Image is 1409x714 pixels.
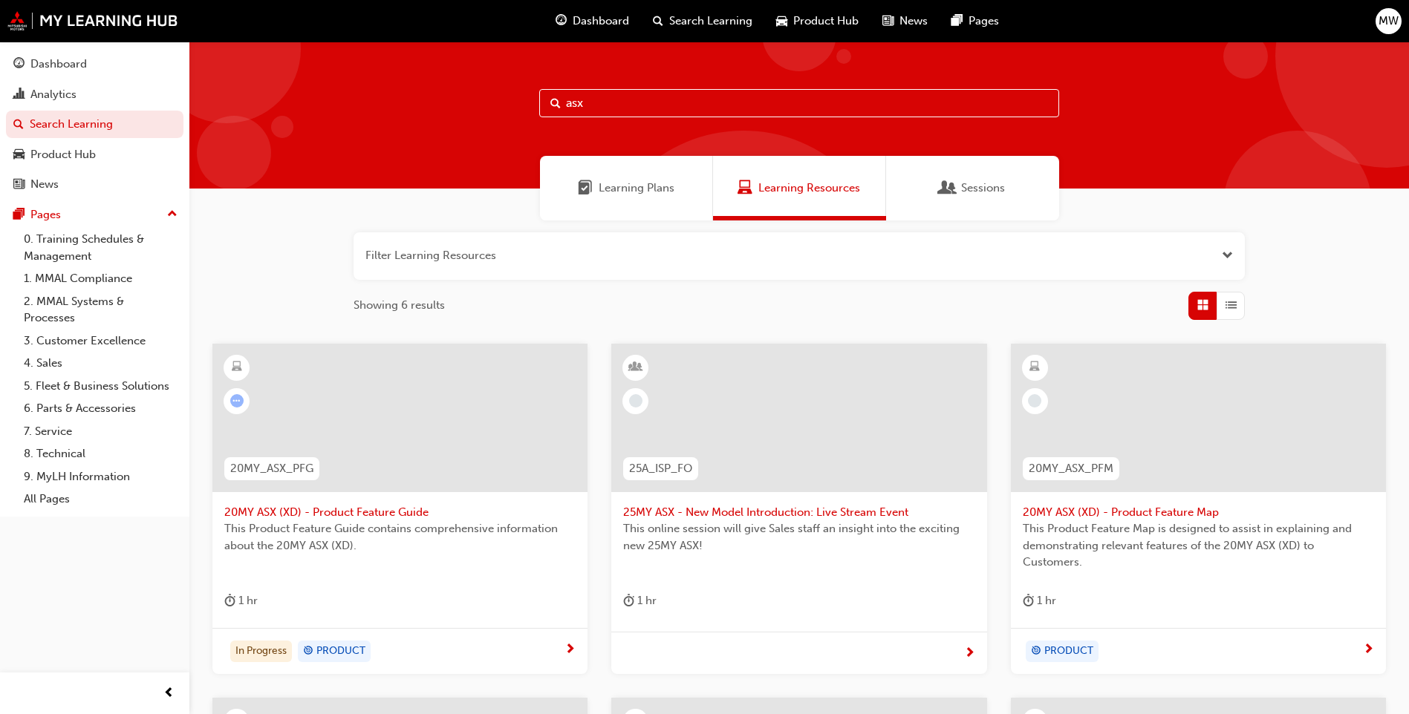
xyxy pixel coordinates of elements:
a: News [6,171,183,198]
span: 25A_ISP_FO [629,460,692,477]
span: duration-icon [224,592,235,610]
span: Pages [969,13,999,30]
span: guage-icon [556,12,567,30]
span: Learning Resources [758,180,860,197]
span: search-icon [13,118,24,131]
span: chart-icon [13,88,25,102]
span: pages-icon [951,12,963,30]
span: Showing 6 results [354,297,445,314]
span: duration-icon [623,592,634,610]
span: Learning Resources [738,180,752,197]
a: 6. Parts & Accessories [18,397,183,420]
span: duration-icon [1023,592,1034,610]
div: In Progress [230,641,292,663]
img: mmal [7,11,178,30]
div: 1 hr [623,592,657,610]
a: Learning ResourcesLearning Resources [713,156,886,220]
span: PRODUCT [316,643,365,660]
span: Learning Plans [599,180,674,197]
button: Pages [6,201,183,229]
span: up-icon [167,205,178,224]
span: List [1226,297,1237,314]
a: Search Learning [6,111,183,138]
a: 4. Sales [18,352,183,375]
span: This online session will give Sales staff an insight into the exciting new 25MY ASX! [623,520,974,554]
span: car-icon [776,12,787,30]
span: MW [1379,13,1399,30]
div: 1 hr [1023,592,1056,610]
span: Search Learning [669,13,752,30]
a: news-iconNews [871,6,940,36]
span: learningResourceType_ELEARNING-icon [232,358,242,377]
a: All Pages [18,488,183,511]
span: 20MY ASX (XD) - Product Feature Guide [224,504,576,521]
span: Product Hub [793,13,859,30]
a: 7. Service [18,420,183,443]
a: 5. Fleet & Business Solutions [18,375,183,398]
span: guage-icon [13,58,25,71]
span: Sessions [961,180,1005,197]
span: target-icon [303,642,313,661]
span: target-icon [1031,642,1041,661]
a: 1. MMAL Compliance [18,267,183,290]
span: 20MY ASX (XD) - Product Feature Map [1023,504,1374,521]
span: Grid [1197,297,1208,314]
a: 25A_ISP_FO25MY ASX - New Model Introduction: Live Stream EventThis online session will give Sales... [611,344,986,675]
span: Sessions [940,180,955,197]
span: learningResourceType_ELEARNING-icon [1029,358,1040,377]
a: car-iconProduct Hub [764,6,871,36]
span: Dashboard [573,13,629,30]
span: prev-icon [163,684,175,703]
div: 1 hr [224,592,258,610]
span: next-icon [564,643,576,657]
span: pages-icon [13,209,25,222]
span: Learning Plans [578,180,593,197]
a: 0. Training Schedules & Management [18,228,183,267]
a: Dashboard [6,50,183,78]
span: Search [550,95,561,112]
div: Product Hub [30,146,96,163]
span: learningRecordVerb_NONE-icon [1028,394,1041,407]
a: 9. MyLH Information [18,465,183,488]
span: next-icon [1363,643,1374,657]
span: news-icon [882,12,894,30]
span: learningResourceType_INSTRUCTOR_LED-icon [631,358,641,377]
span: search-icon [653,12,663,30]
a: SessionsSessions [886,156,1059,220]
button: DashboardAnalyticsSearch LearningProduct HubNews [6,48,183,201]
a: pages-iconPages [940,6,1011,36]
div: Pages [30,206,61,223]
span: car-icon [13,148,25,162]
a: 20MY_ASX_PFM20MY ASX (XD) - Product Feature MapThis Product Feature Map is designed to assist in ... [1011,344,1386,675]
a: 8. Technical [18,442,183,465]
span: 25MY ASX - New Model Introduction: Live Stream Event [623,504,974,521]
span: learningRecordVerb_ATTEMPT-icon [230,394,244,407]
a: search-iconSearch Learning [641,6,764,36]
a: Analytics [6,81,183,108]
div: Analytics [30,86,77,103]
span: learningRecordVerb_NONE-icon [629,394,642,407]
input: Search... [539,89,1059,117]
span: This Product Feature Map is designed to assist in explaining and demonstrating relevant features ... [1023,520,1374,571]
div: News [30,176,59,193]
span: 20MY_ASX_PFG [230,460,313,477]
button: MW [1376,8,1402,34]
span: PRODUCT [1044,643,1093,660]
a: guage-iconDashboard [544,6,641,36]
a: 2. MMAL Systems & Processes [18,290,183,330]
a: 3. Customer Excellence [18,330,183,353]
span: This Product Feature Guide contains comprehensive information about the 20MY ASX (XD). [224,520,576,554]
a: Learning PlansLearning Plans [540,156,713,220]
button: Open the filter [1222,247,1233,264]
span: next-icon [964,647,975,661]
span: News [899,13,928,30]
span: news-icon [13,178,25,191]
div: Dashboard [30,56,87,73]
span: 20MY_ASX_PFM [1029,460,1113,477]
a: 20MY_ASX_PFG20MY ASX (XD) - Product Feature GuideThis Product Feature Guide contains comprehensiv... [212,344,588,675]
a: Product Hub [6,141,183,168]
